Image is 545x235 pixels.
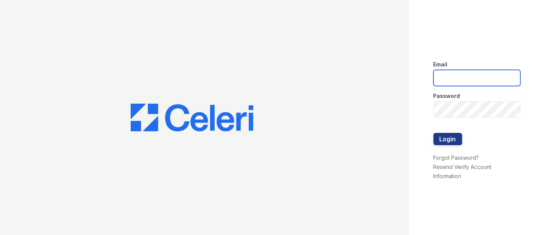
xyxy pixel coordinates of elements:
a: Forgot Password? [433,154,479,161]
img: CE_Logo_Blue-a8612792a0a2168367f1c8372b55b34899dd931a85d93a1a3d3e32e68fde9ad4.png [131,104,253,131]
label: Password [433,92,460,100]
button: Login [433,133,462,145]
label: Email [433,61,448,68]
a: Resend Verify Account Information [433,164,492,179]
